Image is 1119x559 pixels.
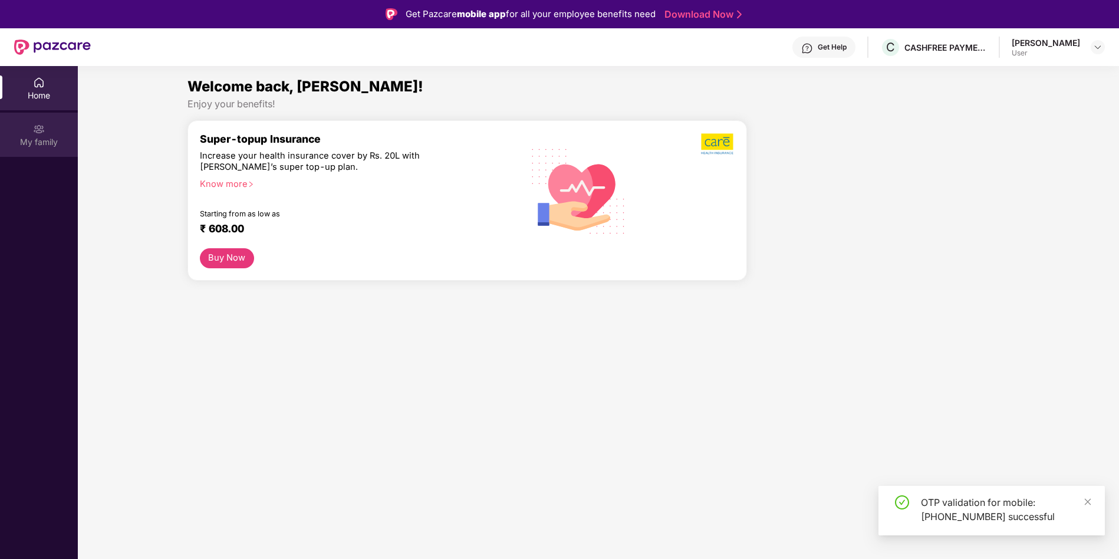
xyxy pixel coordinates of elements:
[386,8,397,20] img: Logo
[904,42,987,53] div: CASHFREE PAYMENTS INDIA PVT. LTD.
[200,179,505,187] div: Know more
[14,40,91,55] img: New Pazcare Logo
[886,40,895,54] span: C
[406,7,656,21] div: Get Pazcare for all your employee benefits need
[33,123,45,135] img: svg+xml;base64,PHN2ZyB3aWR0aD0iMjAiIGhlaWdodD0iMjAiIHZpZXdCb3g9IjAgMCAyMCAyMCIgZmlsbD0ibm9uZSIgeG...
[457,8,506,19] strong: mobile app
[200,209,462,218] div: Starting from as low as
[200,150,461,173] div: Increase your health insurance cover by Rs. 20L with [PERSON_NAME]’s super top-up plan.
[801,42,813,54] img: svg+xml;base64,PHN2ZyBpZD0iSGVscC0zMngzMiIgeG1sbnM9Imh0dHA6Ly93d3cudzMub3JnLzIwMDAvc3ZnIiB3aWR0aD...
[701,133,735,155] img: b5dec4f62d2307b9de63beb79f102df3.png
[1084,498,1092,506] span: close
[248,181,254,188] span: right
[1012,37,1080,48] div: [PERSON_NAME]
[187,98,1010,110] div: Enjoy your benefits!
[200,222,500,236] div: ₹ 608.00
[1093,42,1102,52] img: svg+xml;base64,PHN2ZyBpZD0iRHJvcGRvd24tMzJ4MzIiIHhtbG5zPSJodHRwOi8vd3d3LnczLm9yZy8yMDAwL3N2ZyIgd2...
[1012,48,1080,58] div: User
[818,42,847,52] div: Get Help
[737,8,742,21] img: Stroke
[895,495,909,509] span: check-circle
[200,248,254,268] button: Buy Now
[921,495,1091,524] div: OTP validation for mobile: [PHONE_NUMBER] successful
[664,8,738,21] a: Download Now
[200,133,512,145] div: Super-topup Insurance
[33,77,45,88] img: svg+xml;base64,PHN2ZyBpZD0iSG9tZSIgeG1sbnM9Imh0dHA6Ly93d3cudzMub3JnLzIwMDAvc3ZnIiB3aWR0aD0iMjAiIG...
[522,133,635,248] img: svg+xml;base64,PHN2ZyB4bWxucz0iaHR0cDovL3d3dy53My5vcmcvMjAwMC9zdmciIHhtbG5zOnhsaW5rPSJodHRwOi8vd3...
[187,78,423,95] span: Welcome back, [PERSON_NAME]!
